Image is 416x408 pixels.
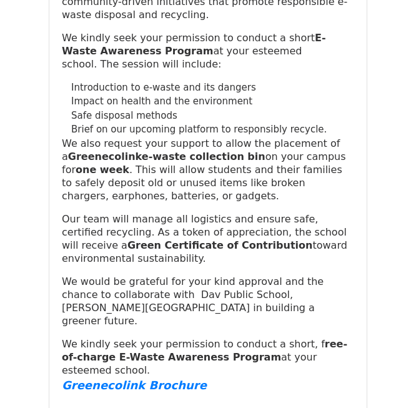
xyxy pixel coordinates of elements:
iframe: Chat Widget [354,348,416,408]
li: Introduction to e-waste and its dangers [71,81,354,95]
li: Brief on our upcoming platform to responsibly recycle. [71,122,354,137]
span: Greenecolink [68,151,142,162]
p: We kindly seek your permission to conduct a short at your esteemed school. The session will include: [62,31,354,71]
p: We kindly seek your permission to conduct a short, f at your esteemed school. [62,337,354,377]
strong: Green Certificate of Contribution [127,239,313,251]
a: Greenecolink Brochure [62,381,207,392]
p: Our team will manage all logistics and ensure safe, certified recycling. As a token of appreciati... [62,212,354,265]
p: We would be grateful for your kind approval and the chance to collaborate with Dav Public School,... [62,275,354,327]
li: Impact on health and the environment [71,94,354,109]
p: We also request your support to allow the placement of a on your campus for . This will allow stu... [62,137,354,202]
li: Safe disposal methods [71,109,354,123]
strong: E-Waste Awareness Program [62,32,326,57]
strong: one week [76,164,129,176]
strong: e-waste collection bin [68,151,265,162]
font: Greenecolink Brochure [62,379,207,392]
b: ree-of-charge E-Waste Awareness Program [62,338,347,363]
